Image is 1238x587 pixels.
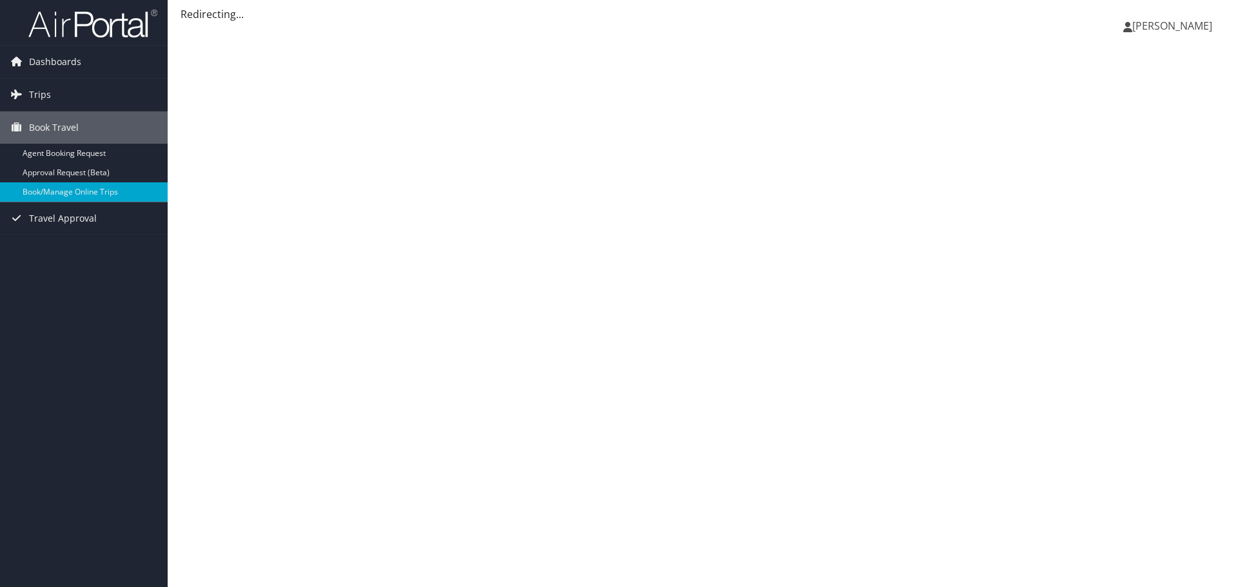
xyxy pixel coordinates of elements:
[1132,19,1212,33] span: [PERSON_NAME]
[29,46,81,78] span: Dashboards
[29,79,51,111] span: Trips
[29,202,97,235] span: Travel Approval
[1123,6,1225,45] a: [PERSON_NAME]
[181,6,1225,22] div: Redirecting...
[29,111,79,144] span: Book Travel
[28,8,157,39] img: airportal-logo.png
